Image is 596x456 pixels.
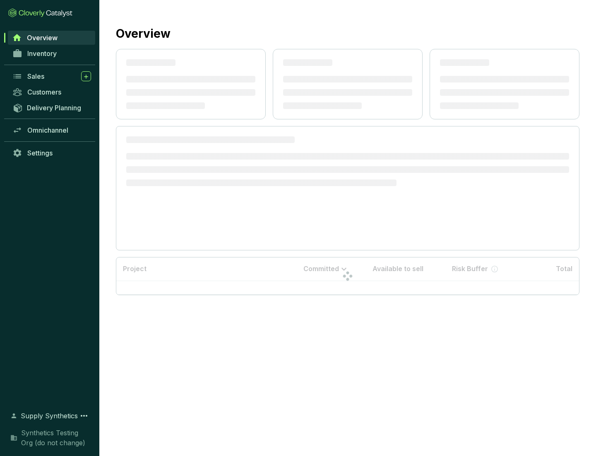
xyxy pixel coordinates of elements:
a: Settings [8,146,95,160]
a: Sales [8,69,95,83]
span: Synthetics Testing Org (do not change) [21,428,91,448]
span: Sales [27,72,44,80]
span: Settings [27,149,53,157]
a: Inventory [8,46,95,61]
span: Overview [27,34,58,42]
a: Omnichannel [8,123,95,137]
a: Customers [8,85,95,99]
span: Supply Synthetics [21,411,78,421]
span: Delivery Planning [27,104,81,112]
span: Customers [27,88,61,96]
span: Omnichannel [27,126,68,134]
a: Overview [8,31,95,45]
h2: Overview [116,25,171,42]
span: Inventory [27,49,57,58]
a: Delivery Planning [8,101,95,114]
